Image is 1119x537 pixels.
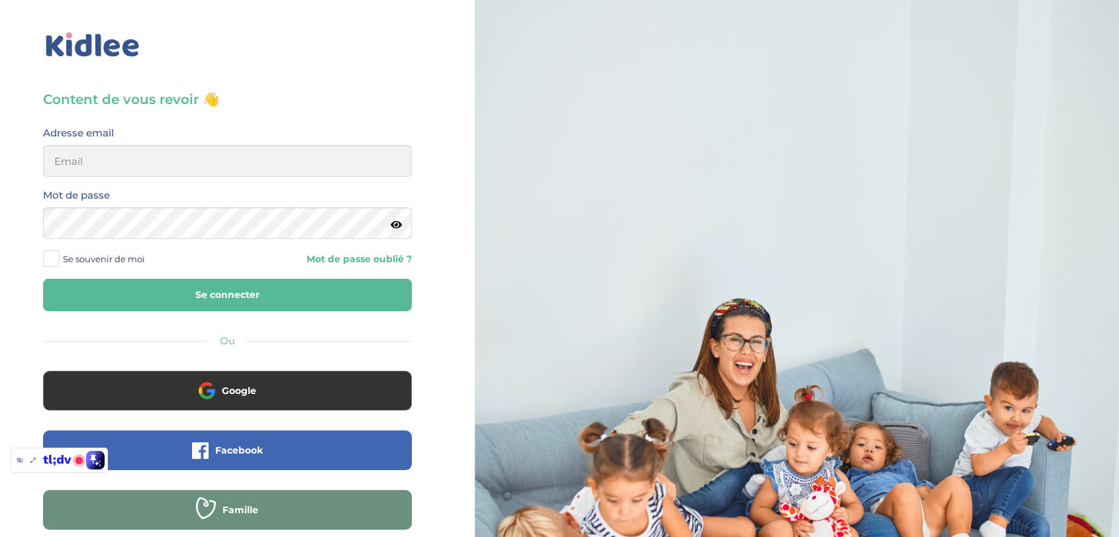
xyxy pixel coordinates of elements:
[222,503,258,516] span: Famille
[43,513,412,525] a: Famille
[43,30,142,60] img: logo_kidlee_bleu
[43,187,110,204] label: Mot de passe
[43,490,412,530] button: Famille
[43,453,412,465] a: Facebook
[63,250,145,268] span: Se souvenir de moi
[43,393,412,406] a: Google
[43,124,114,142] label: Adresse email
[43,90,412,109] h3: Content de vous revoir 👋
[43,279,412,311] button: Se connecter
[237,253,411,266] a: Mot de passe oublié ?
[43,145,412,177] input: Email
[220,334,235,347] span: Ou
[199,382,215,399] img: google.png
[215,444,263,457] span: Facebook
[43,430,412,470] button: Facebook
[43,371,412,411] button: Google
[192,442,209,459] img: facebook.png
[222,384,256,397] span: Google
